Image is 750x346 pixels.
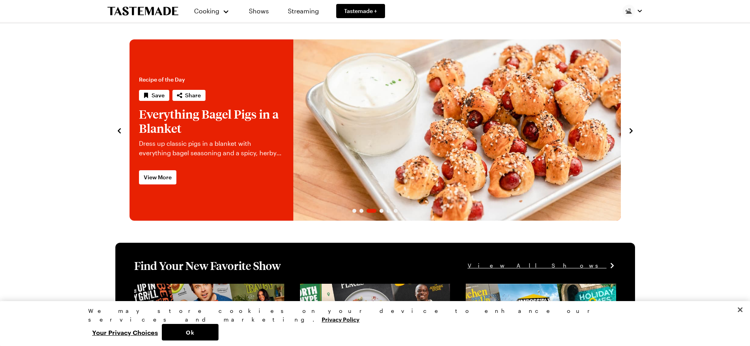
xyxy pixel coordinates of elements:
[115,125,123,135] button: navigate to previous item
[152,91,165,99] span: Save
[322,315,359,323] a: More information about your privacy, opens in a new tab
[622,5,643,17] button: Profile picture
[172,90,206,101] button: Share
[468,261,607,270] span: View All Shows
[622,5,635,17] img: Profile picture
[88,307,655,324] div: We may store cookies on your device to enhance our services and marketing.
[194,7,219,15] span: Cooking
[380,209,383,213] span: Go to slide 4
[134,285,242,292] a: View full content for [object Object]
[107,7,178,16] a: To Tastemade Home Page
[359,209,363,213] span: Go to slide 2
[162,324,219,340] button: Ok
[627,125,635,135] button: navigate to next item
[731,301,749,318] button: Close
[194,2,230,20] button: Cooking
[144,173,172,181] span: View More
[336,4,385,18] a: Tastemade +
[185,91,201,99] span: Share
[139,170,176,184] a: View More
[88,307,655,340] div: Privacy
[367,209,376,213] span: Go to slide 3
[394,209,398,213] span: Go to slide 6
[88,324,162,340] button: Your Privacy Choices
[130,39,621,221] div: 3 / 6
[468,261,616,270] a: View All Shows
[344,7,377,15] span: Tastemade +
[300,285,407,292] a: View full content for [object Object]
[352,209,356,213] span: Go to slide 1
[387,209,391,213] span: Go to slide 5
[139,90,169,101] button: Save recipe
[466,285,573,292] a: View full content for [object Object]
[134,259,281,273] h1: Find Your New Favorite Show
